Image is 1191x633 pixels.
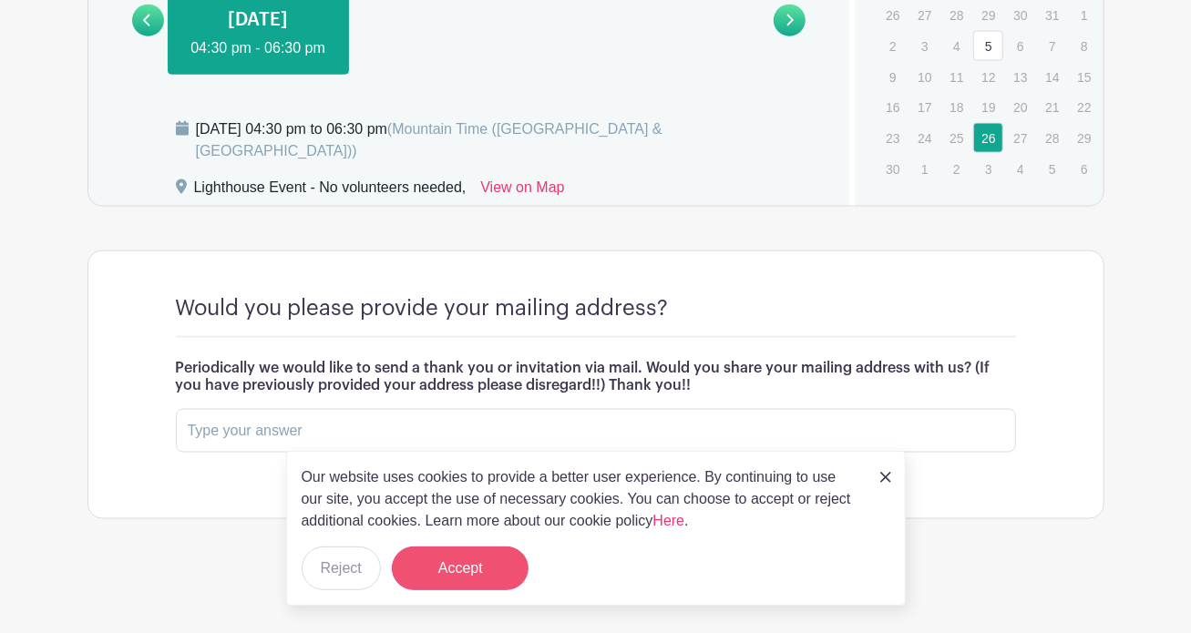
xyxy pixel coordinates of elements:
[1069,155,1099,183] p: 6
[878,93,908,121] p: 16
[878,63,908,91] p: 9
[1069,93,1099,121] p: 22
[1069,32,1099,60] p: 8
[302,466,861,532] p: Our website uses cookies to provide a better user experience. By continuing to use our site, you ...
[941,63,971,91] p: 11
[1037,32,1067,60] p: 7
[480,177,564,206] a: View on Map
[878,155,908,183] p: 30
[878,1,908,29] p: 26
[194,177,467,206] div: Lighthouse Event - No volunteers needed,
[973,31,1003,61] a: 5
[1005,63,1035,91] p: 13
[909,1,939,29] p: 27
[909,63,939,91] p: 10
[176,360,1016,394] h6: Periodically we would like to send a thank you or invitation via mail. Would you share your maili...
[1005,1,1035,29] p: 30
[941,124,971,152] p: 25
[1005,124,1035,152] p: 27
[196,121,662,158] span: (Mountain Time ([GEOGRAPHIC_DATA] & [GEOGRAPHIC_DATA]))
[1037,93,1067,121] p: 21
[909,155,939,183] p: 1
[1069,124,1099,152] p: 29
[196,118,828,162] div: [DATE] 04:30 pm to 06:30 pm
[1037,124,1067,152] p: 28
[878,32,908,60] p: 2
[941,155,971,183] p: 2
[1037,155,1067,183] p: 5
[909,124,939,152] p: 24
[941,32,971,60] p: 4
[941,1,971,29] p: 28
[878,124,908,152] p: 23
[1069,1,1099,29] p: 1
[1037,63,1067,91] p: 14
[1005,155,1035,183] p: 4
[1037,1,1067,29] p: 31
[909,93,939,121] p: 17
[880,472,891,483] img: close_button-5f87c8562297e5c2d7936805f587ecaba9071eb48480494691a3f1689db116b3.svg
[909,32,939,60] p: 3
[653,513,685,528] a: Here
[973,63,1003,91] p: 12
[176,295,669,322] h4: Would you please provide your mailing address?
[973,93,1003,121] p: 19
[1005,32,1035,60] p: 6
[302,546,381,590] button: Reject
[973,155,1003,183] p: 3
[176,409,1016,453] input: Type your answer
[1005,93,1035,121] p: 20
[941,93,971,121] p: 18
[973,123,1003,153] a: 26
[973,1,1003,29] p: 29
[392,546,529,590] button: Accept
[1069,63,1099,91] p: 15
